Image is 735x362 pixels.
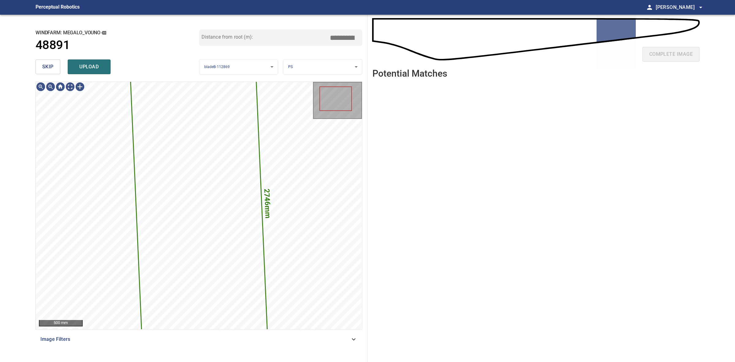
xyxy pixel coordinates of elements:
[262,188,272,219] text: 2746mm
[55,82,65,92] img: Go home
[36,38,199,52] a: 48891
[36,29,199,36] h2: windfarm: Megalo_Vouno
[42,63,54,71] span: skip
[65,82,75,92] img: Toggle full page
[75,82,85,92] img: Toggle selection
[646,4,653,11] span: person
[36,2,80,12] figcaption: Perceptual Robotics
[36,82,46,92] img: Zoom in
[372,68,447,78] h2: Potential Matches
[288,65,293,69] span: PS
[68,59,111,74] button: upload
[204,65,230,69] span: bladeB-112869
[100,29,107,36] button: copy message details
[656,3,704,12] span: [PERSON_NAME]
[40,336,350,343] span: Image Filters
[653,1,704,13] button: [PERSON_NAME]
[36,38,70,52] h1: 48891
[74,63,104,71] span: upload
[283,59,362,75] div: PS
[697,4,704,11] span: arrow_drop_down
[199,59,278,75] div: bladeB-112869
[46,82,55,92] img: Zoom out
[36,59,60,74] button: skip
[202,35,253,40] label: Distance from root (m):
[36,332,362,347] div: Image Filters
